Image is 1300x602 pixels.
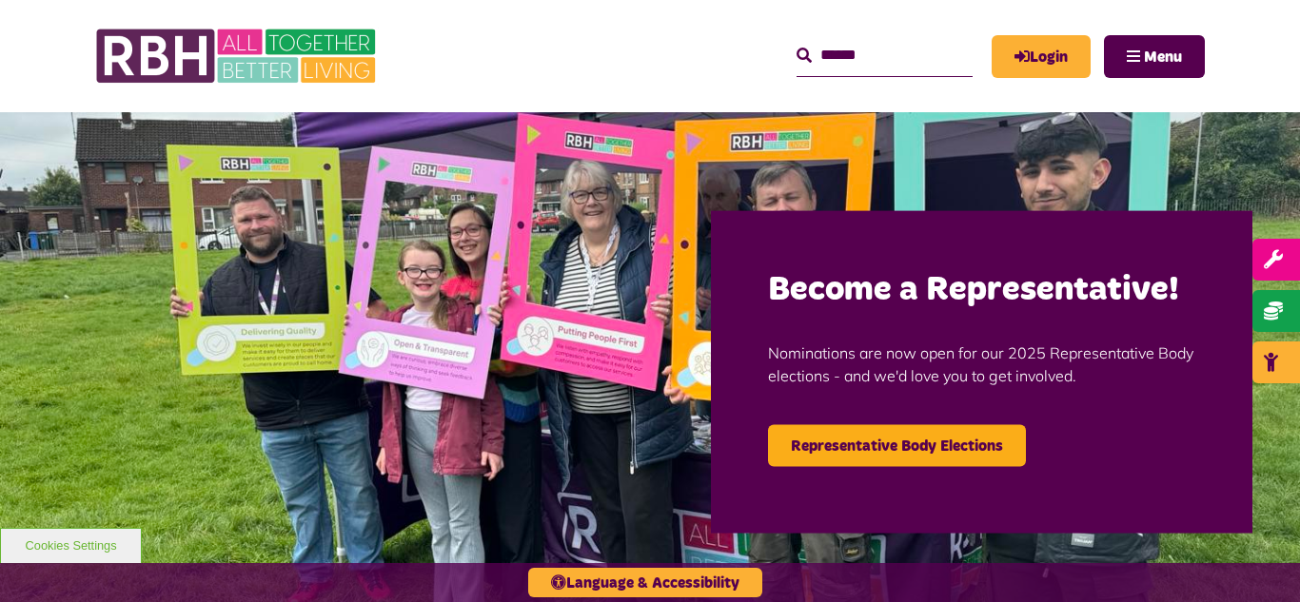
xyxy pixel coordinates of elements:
[95,19,381,93] img: RBH
[768,267,1195,312] h2: Become a Representative!
[768,312,1195,415] p: Nominations are now open for our 2025 Representative Body elections - and we'd love you to get in...
[1144,49,1182,65] span: Menu
[768,424,1026,466] a: Representative Body Elections
[992,35,1091,78] a: MyRBH
[528,568,762,597] button: Language & Accessibility
[1104,35,1205,78] button: Navigation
